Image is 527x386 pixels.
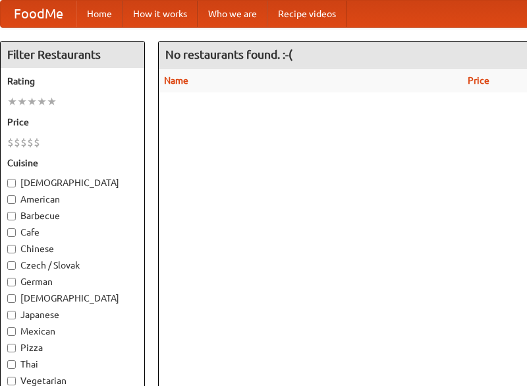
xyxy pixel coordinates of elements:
li: $ [34,135,40,150]
li: $ [20,135,27,150]
input: [DEMOGRAPHIC_DATA] [7,294,16,303]
a: Name [164,75,188,86]
input: Thai [7,360,16,369]
a: FoodMe [1,1,76,27]
h5: Rating [7,75,138,88]
a: Price [468,75,489,86]
a: Who we are [198,1,267,27]
h4: Filter Restaurants [1,42,144,68]
ng-pluralize: No restaurants found. :-( [165,48,292,61]
label: Mexican [7,325,138,338]
label: Cafe [7,226,138,239]
a: Recipe videos [267,1,347,27]
label: [DEMOGRAPHIC_DATA] [7,176,138,189]
li: ★ [27,94,37,109]
input: Chinese [7,245,16,253]
input: Mexican [7,327,16,336]
h5: Price [7,115,138,129]
input: Pizza [7,344,16,352]
input: Vegetarian [7,377,16,385]
a: How it works [123,1,198,27]
input: Czech / Slovak [7,261,16,270]
h5: Cuisine [7,156,138,170]
label: Thai [7,358,138,371]
li: $ [27,135,34,150]
label: German [7,275,138,288]
input: [DEMOGRAPHIC_DATA] [7,179,16,187]
li: $ [14,135,20,150]
li: ★ [47,94,57,109]
input: American [7,195,16,204]
label: Chinese [7,242,138,255]
input: Barbecue [7,212,16,220]
li: ★ [17,94,27,109]
li: ★ [37,94,47,109]
input: Japanese [7,311,16,319]
label: Barbecue [7,209,138,222]
li: ★ [7,94,17,109]
label: American [7,193,138,206]
input: German [7,278,16,286]
li: $ [7,135,14,150]
label: Pizza [7,341,138,354]
label: [DEMOGRAPHIC_DATA] [7,292,138,305]
label: Japanese [7,308,138,321]
input: Cafe [7,228,16,237]
label: Czech / Slovak [7,259,138,272]
a: Home [76,1,123,27]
